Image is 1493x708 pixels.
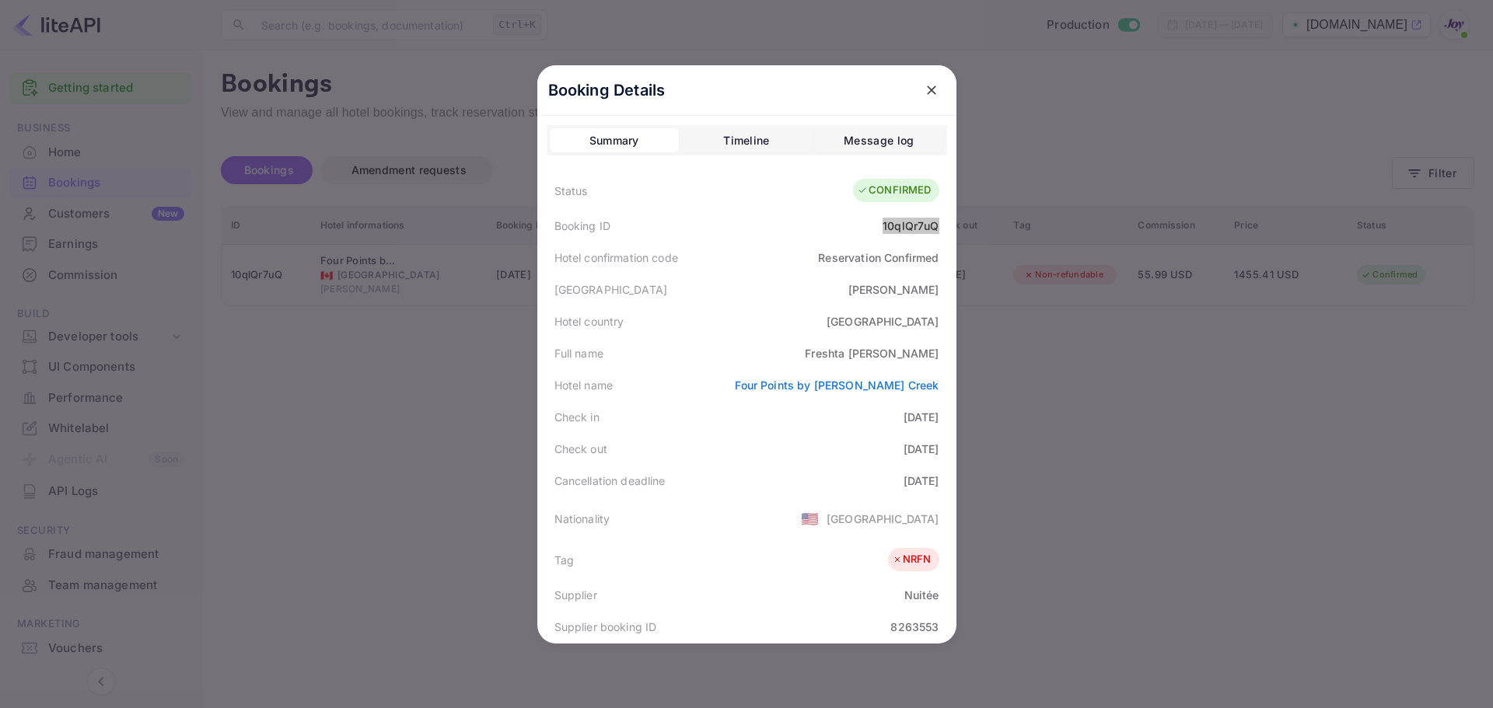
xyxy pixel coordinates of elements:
button: Timeline [682,128,811,153]
div: [GEOGRAPHIC_DATA] [827,511,939,527]
div: Supplier booking ID [554,619,657,635]
div: [DATE] [904,473,939,489]
div: Message log [844,131,914,150]
div: Check in [554,409,600,425]
div: Hotel country [554,313,624,330]
div: Status [554,183,588,199]
div: Hotel confirmation code [554,249,678,266]
div: CONFIRMED [857,183,931,198]
div: 8263553 [890,619,939,635]
div: [PERSON_NAME] [848,281,939,298]
div: Nationality [554,511,610,527]
div: Nuitée [904,587,939,603]
div: Tag [554,552,574,568]
div: [DATE] [904,409,939,425]
div: Freshta [PERSON_NAME] [805,345,939,361]
div: NRFN [892,552,932,567]
p: Booking Details [548,78,666,102]
div: Hotel name [554,377,614,393]
div: Booking ID [554,218,611,234]
button: Message log [814,128,943,153]
div: 10qlQr7uQ [883,218,939,234]
div: Cancellation deadline [554,473,666,489]
button: close [918,76,946,104]
div: Full name [554,345,603,361]
button: Summary [550,128,679,153]
a: Four Points by [PERSON_NAME] Creek [735,378,939,392]
div: [DATE] [904,441,939,457]
div: [GEOGRAPHIC_DATA] [827,313,939,330]
div: Timeline [723,131,769,150]
div: Reservation Confirmed [818,249,939,266]
div: Supplier [554,587,597,603]
span: United States [801,504,819,532]
div: Check out [554,441,607,457]
div: [GEOGRAPHIC_DATA] [554,281,668,298]
div: Summary [589,131,639,150]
